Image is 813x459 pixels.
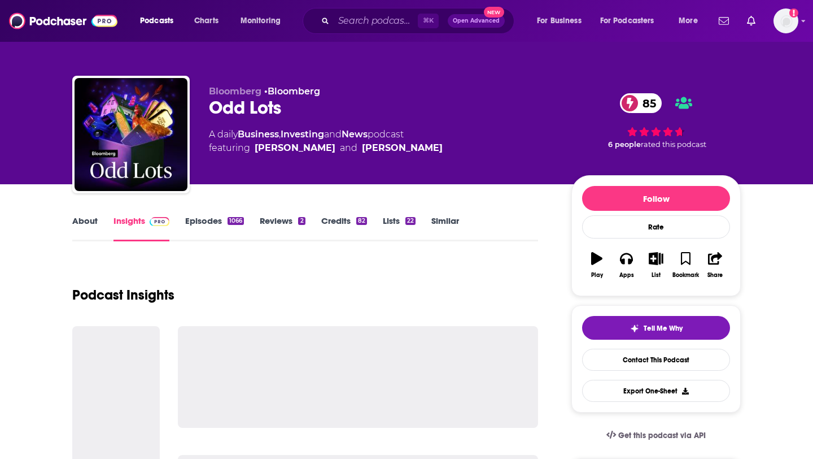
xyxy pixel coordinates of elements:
div: List [652,272,661,279]
span: and [324,129,342,140]
span: New [484,7,504,18]
a: Lists22 [383,215,416,241]
a: [PERSON_NAME] [255,141,335,155]
div: 85 6 peoplerated this podcast [571,86,741,156]
a: [PERSON_NAME] [362,141,443,155]
div: Bookmark [672,272,699,279]
button: open menu [593,12,671,30]
span: • [264,86,320,97]
button: Bookmark [671,245,700,285]
h1: Podcast Insights [72,287,174,304]
a: Business [238,129,279,140]
a: Reviews2 [260,215,305,241]
img: User Profile [773,8,798,33]
button: Open AdvancedNew [448,14,505,28]
button: open menu [132,12,188,30]
div: 1066 [228,217,244,225]
button: Follow [582,186,730,211]
span: Monitoring [241,13,281,29]
div: Share [707,272,723,279]
span: 85 [631,93,662,113]
a: Credits82 [321,215,367,241]
span: 6 people [608,140,641,149]
span: Open Advanced [453,18,500,24]
div: 82 [356,217,367,225]
button: Apps [611,245,641,285]
button: open menu [671,12,712,30]
span: rated this podcast [641,140,706,149]
button: Share [701,245,730,285]
div: Search podcasts, credits, & more... [313,8,525,34]
img: Podchaser - Follow, Share and Rate Podcasts [9,10,117,32]
input: Search podcasts, credits, & more... [334,12,418,30]
a: Bloomberg [268,86,320,97]
span: ⌘ K [418,14,439,28]
span: Tell Me Why [644,324,683,333]
button: open menu [529,12,596,30]
a: Contact This Podcast [582,349,730,371]
a: Get this podcast via API [597,422,715,449]
button: Show profile menu [773,8,798,33]
span: Bloomberg [209,86,261,97]
a: Show notifications dropdown [714,11,733,31]
span: For Business [537,13,582,29]
a: About [72,215,98,241]
a: 85 [620,93,662,113]
button: Export One-Sheet [582,380,730,402]
span: Logged in as melrosepr [773,8,798,33]
a: Similar [431,215,459,241]
span: featuring [209,141,443,155]
svg: Add a profile image [789,8,798,18]
a: Show notifications dropdown [742,11,760,31]
a: Investing [281,129,324,140]
a: Episodes1066 [185,215,244,241]
img: Podchaser Pro [150,217,169,226]
span: Podcasts [140,13,173,29]
a: Charts [187,12,225,30]
span: and [340,141,357,155]
button: List [641,245,671,285]
div: Play [591,272,603,279]
div: Apps [619,272,634,279]
div: 2 [298,217,305,225]
button: tell me why sparkleTell Me Why [582,316,730,340]
span: For Podcasters [600,13,654,29]
div: A daily podcast [209,128,443,155]
img: tell me why sparkle [630,324,639,333]
span: Get this podcast via API [618,431,706,440]
div: Rate [582,215,730,239]
a: News [342,129,368,140]
button: open menu [233,12,295,30]
a: InsightsPodchaser Pro [113,215,169,241]
img: Odd Lots [75,78,187,191]
button: Play [582,245,611,285]
div: 22 [405,217,416,225]
span: , [279,129,281,140]
span: More [679,13,698,29]
span: Charts [194,13,218,29]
